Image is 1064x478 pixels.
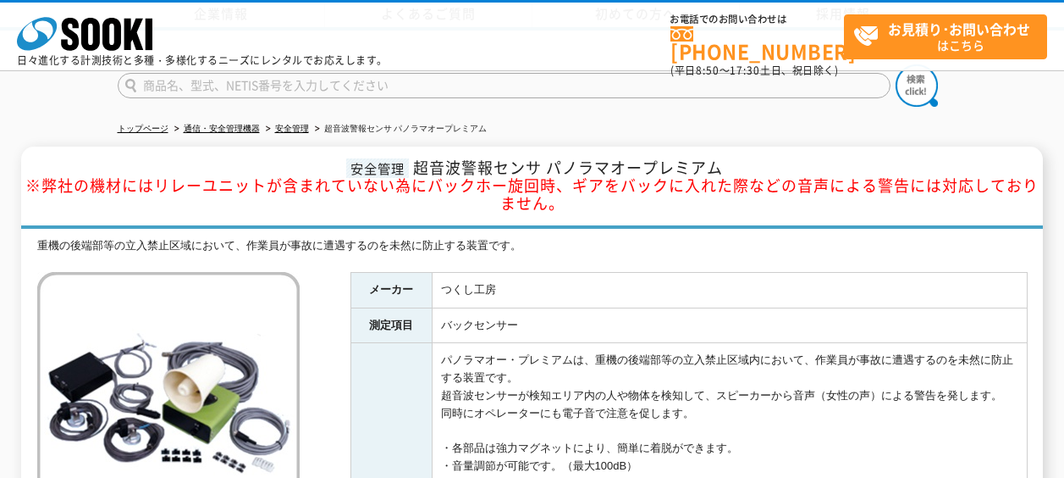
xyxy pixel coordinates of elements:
li: 超音波警報センサ パノラマオープレミアム [311,120,488,138]
span: 安全管理 [346,158,409,178]
span: お電話でのお問い合わせは [670,14,844,25]
a: トップページ [118,124,168,133]
span: 超音波警報センサ パノラマオープレミアム [25,156,1039,215]
th: 測定項目 [350,308,432,343]
p: 日々進化する計測技術と多種・多様化するニーズにレンタルでお応えします。 [17,55,388,65]
div: 重機の後端部等の立入禁止区域において、作業員が事故に遭遇するのを未然に防止する装置です。 [37,237,1028,255]
td: バックセンサー [432,308,1027,343]
a: お見積り･お問い合わせはこちら [844,14,1047,59]
span: 17:30 [730,63,760,78]
strong: お見積り･お問い合わせ [888,19,1030,39]
td: つくし工房 [432,272,1027,308]
input: 商品名、型式、NETIS番号を入力してください [118,73,890,98]
span: はこちら [853,15,1046,58]
span: (平日 ～ 土日、祝日除く) [670,63,838,78]
img: btn_search.png [896,64,938,107]
span: ※弊社の機材にはリレーユニットが含まれていない為にバックホー旋回時、ギアをバックに入れた際などの音声による警告には対応しておりません。 [25,174,1039,214]
span: 8:50 [696,63,719,78]
a: [PHONE_NUMBER] [670,26,844,61]
a: 安全管理 [275,124,309,133]
th: メーカー [350,272,432,308]
a: 通信・安全管理機器 [184,124,260,133]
